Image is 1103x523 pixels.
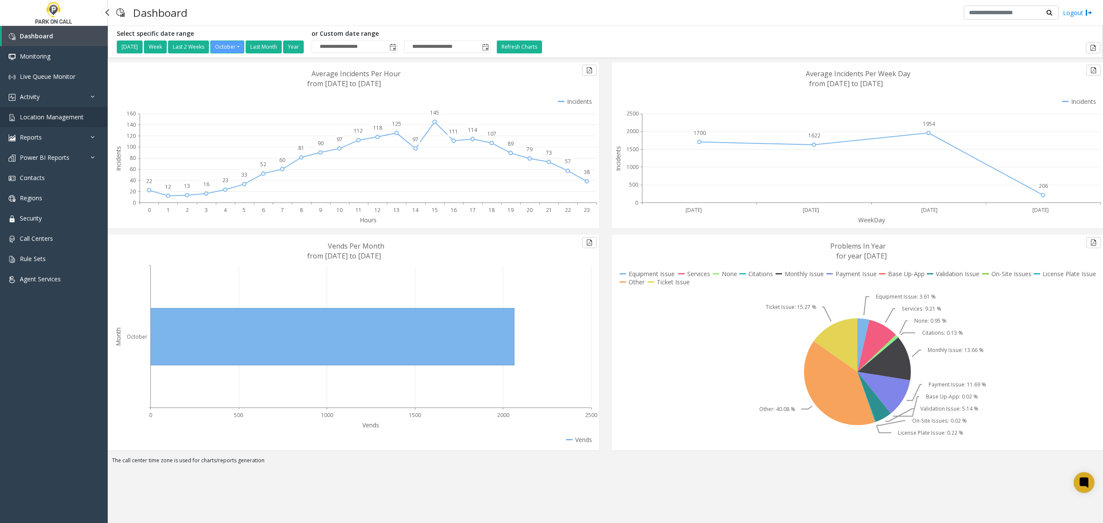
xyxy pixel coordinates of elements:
img: 'icon' [9,175,16,182]
text: 3 [205,206,208,214]
text: 4 [224,206,227,214]
span: Contacts [20,174,45,182]
text: Payment Issue: 11.69 % [929,381,986,388]
text: 10 [337,206,343,214]
img: 'icon' [9,114,16,121]
text: Vends Per Month [328,241,384,251]
text: 9 [319,206,322,214]
text: 2000 [497,411,509,419]
text: 1500 [626,146,639,153]
text: 1 [167,206,170,214]
text: 80 [130,154,136,162]
img: 'icon' [9,256,16,263]
button: Export to pdf [1086,42,1100,53]
text: WeekDay [858,216,885,224]
text: from [DATE] to [DATE] [307,251,381,261]
text: 2500 [626,110,639,117]
text: 16 [203,181,209,188]
span: Activity [20,93,40,101]
button: Export to pdf [1086,65,1101,76]
text: Problems In Year [830,241,886,251]
text: Average Incidents Per Week Day [806,69,910,78]
text: Citations: 0.13 % [922,329,963,336]
text: Hours [360,216,377,224]
span: Reports [20,133,42,141]
button: Export to pdf [582,65,597,76]
img: 'icon' [9,236,16,243]
text: 81 [298,144,304,152]
text: Base Up-App: 0.02 % [926,393,978,400]
text: 2 [186,206,189,214]
text: 145 [430,109,439,116]
span: Call Centers [20,234,53,243]
text: Ticket Issue: 15.27 % [766,303,816,311]
text: 7 [281,206,284,214]
button: Export to pdf [1086,237,1101,248]
text: 16 [451,206,457,214]
a: Dashboard [2,26,108,46]
text: 500 [629,181,638,188]
span: Rule Sets [20,255,46,263]
img: logout [1085,8,1092,17]
text: 21 [546,206,552,214]
text: 23 [584,206,590,214]
text: 20 [130,188,136,195]
text: 1700 [694,129,706,137]
img: 'icon' [9,53,16,60]
text: Monthly Issue: 13.66 % [928,346,984,354]
text: 23 [222,177,228,184]
text: 90 [318,140,324,147]
text: 8 [300,206,303,214]
text: Month [114,327,122,346]
text: 60 [130,165,136,173]
button: Last 2 Weeks [168,40,209,53]
text: [DATE] [921,206,938,214]
text: 60 [279,156,285,164]
text: 114 [468,126,477,134]
text: 1000 [626,163,639,171]
text: 57 [565,158,571,165]
text: 97 [412,136,418,143]
text: 0 [149,411,152,419]
h3: Dashboard [129,2,192,23]
text: Vends [362,421,379,429]
text: 19 [508,206,514,214]
span: Monitoring [20,52,50,60]
button: [DATE] [117,40,143,53]
text: [DATE] [1032,206,1049,214]
text: 1622 [808,132,820,139]
text: 22 [565,206,571,214]
text: 6 [262,206,265,214]
text: 13 [184,182,190,190]
text: for year [DATE] [836,251,887,261]
button: October [210,40,244,53]
text: 5 [243,206,246,214]
text: None: 0.95 % [914,317,947,324]
img: 'icon' [9,94,16,101]
span: Regions [20,194,42,202]
text: 0 [148,206,151,214]
text: 79 [527,146,533,153]
text: 2500 [585,411,597,419]
text: 18 [489,206,495,214]
text: 107 [487,130,496,137]
text: from [DATE] to [DATE] [307,79,381,88]
span: Live Queue Monitor [20,72,75,81]
text: 160 [127,110,136,117]
text: 40 [130,177,136,184]
img: 'icon' [9,134,16,141]
button: Year [283,40,304,53]
text: [DATE] [685,206,702,214]
text: Validation Issue: 5.14 % [920,405,978,412]
div: The call center time zone is used for charts/reports generation [108,457,1103,469]
text: 140 [127,121,136,128]
button: Last Month [246,40,282,53]
button: Refresh Charts [497,40,542,53]
span: Toggle popup [480,41,490,53]
img: pageIcon [116,2,125,23]
text: 12 [374,206,380,214]
text: 97 [337,136,343,143]
img: 'icon' [9,155,16,162]
text: 38 [584,168,590,176]
h5: or Custom date range [312,30,490,37]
